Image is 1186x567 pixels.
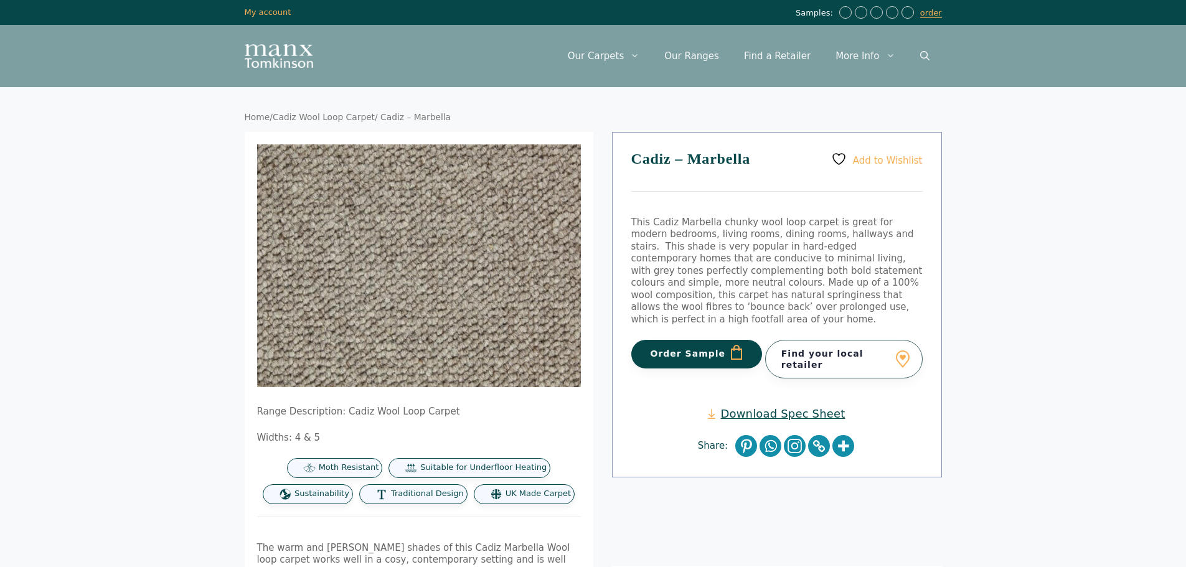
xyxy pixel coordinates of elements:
a: Cadiz Wool Loop Carpet [273,112,375,122]
span: UK Made Carpet [506,489,571,499]
a: My account [245,7,291,17]
a: Pinterest [735,435,757,457]
span: Sustainability [294,489,349,499]
nav: Primary [555,37,942,75]
button: Order Sample [631,340,763,368]
span: Moth Resistant [319,462,379,473]
img: Cadiz-Marbella [257,144,581,387]
a: Instagram [784,435,806,457]
p: This Cadiz Marbella chunky wool loop carpet is great for modern bedrooms, living rooms, dining ro... [631,217,923,326]
a: Our Carpets [555,37,652,75]
h1: Cadiz – Marbella [631,151,923,192]
a: Find your local retailer [765,340,923,378]
a: Open Search Bar [908,37,942,75]
a: Find a Retailer [732,37,823,75]
a: Add to Wishlist [831,151,922,167]
span: Suitable for Underfloor Heating [420,462,547,473]
a: Download Spec Sheet [708,406,845,421]
span: Traditional Design [391,489,464,499]
nav: Breadcrumb [245,112,942,123]
a: Our Ranges [652,37,732,75]
p: Widths: 4 & 5 [257,432,581,444]
span: Share: [698,440,734,452]
span: Samples: [796,8,836,19]
p: Range Description: Cadiz Wool Loop Carpet [257,406,581,418]
a: Home [245,112,270,122]
a: Copy Link [808,435,830,457]
a: order [920,8,942,18]
img: Manx Tomkinson [245,44,313,68]
a: More [832,435,854,457]
a: More Info [823,37,907,75]
span: Add to Wishlist [853,154,923,166]
a: Whatsapp [760,435,781,457]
